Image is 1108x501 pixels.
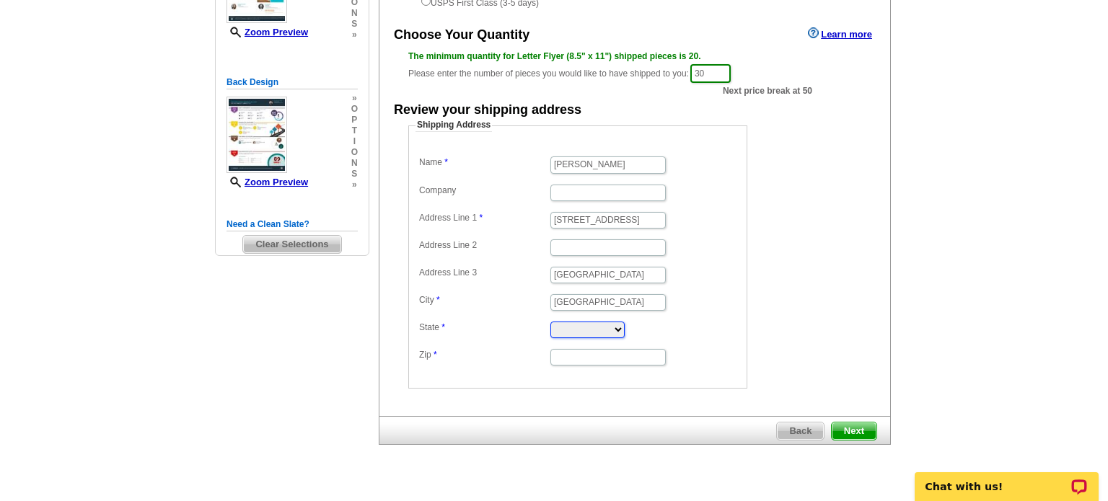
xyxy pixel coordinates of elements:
div: Please enter the number of pieces you would like to have shipped to you: [408,50,861,84]
label: State [419,322,549,334]
span: » [351,30,358,40]
h5: Need a Clean Slate? [227,218,358,231]
label: City [419,294,549,306]
div: Choose Your Quantity [394,26,529,45]
div: Review your shipping address [394,101,581,120]
a: Zoom Preview [227,177,308,187]
span: » [351,93,358,104]
label: Zip [419,349,549,361]
label: Name [419,156,549,169]
h5: Back Design [227,76,358,89]
label: Company [419,185,549,197]
label: Address Line 1 [419,212,549,224]
span: n [351,8,358,19]
span: Next price break at 50 [723,84,812,97]
span: s [351,169,358,179]
span: n [351,158,358,169]
span: Clear Selections [243,236,340,253]
span: Back [777,422,824,440]
span: p [351,115,358,125]
span: Next [832,422,876,440]
legend: Shipping Address [415,119,492,132]
span: » [351,179,358,190]
span: o [351,147,358,158]
span: o [351,104,358,115]
span: s [351,19,358,30]
a: Learn more [808,27,872,39]
div: The minimum quantity for Letter Flyer (8.5" x 11") shipped pieces is 20. [408,50,861,63]
img: small-thumb.jpg [227,97,287,173]
span: t [351,125,358,136]
a: Zoom Preview [227,27,308,37]
a: Back [776,422,825,440]
label: Address Line 3 [419,267,549,279]
label: Address Line 2 [419,239,549,252]
span: i [351,136,358,147]
iframe: LiveChat chat widget [905,456,1108,501]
